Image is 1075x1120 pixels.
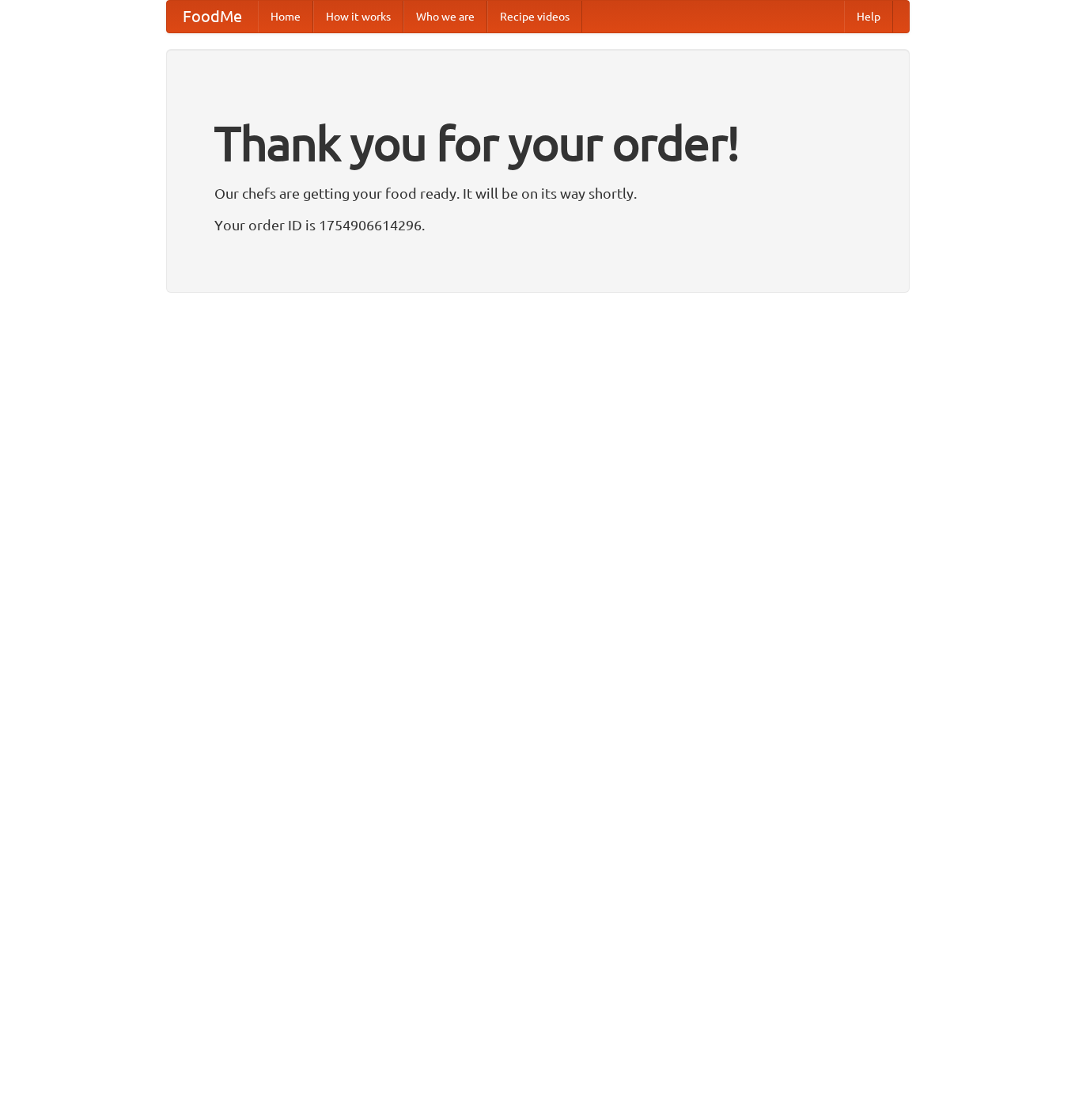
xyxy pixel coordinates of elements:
a: Recipe videos [487,1,582,32]
a: How it works [313,1,403,32]
a: FoodMe [167,1,258,32]
a: Help [844,1,893,32]
a: Who we are [403,1,487,32]
h1: Thank you for your order! [214,105,861,181]
p: Our chefs are getting your food ready. It will be on its way shortly. [214,181,861,205]
a: Home [258,1,313,32]
p: Your order ID is 1754906614296. [214,213,861,237]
